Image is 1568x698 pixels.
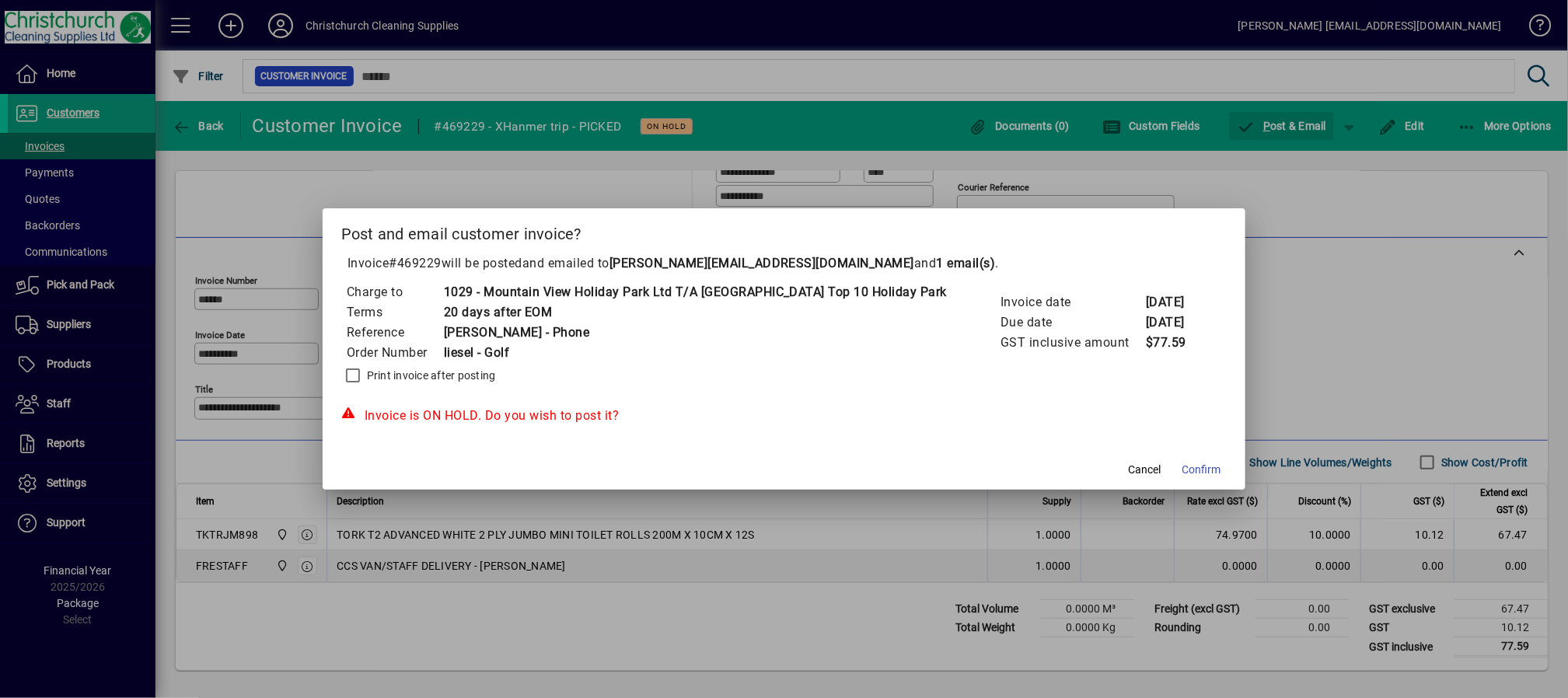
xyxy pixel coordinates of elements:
[341,254,1228,273] p: Invoice will be posted .
[1000,292,1145,312] td: Invoice date
[346,323,443,343] td: Reference
[443,302,948,323] td: 20 days after EOM
[937,256,996,270] b: 1 email(s)
[1145,292,1207,312] td: [DATE]
[1000,333,1145,353] td: GST inclusive amount
[346,302,443,323] td: Terms
[609,256,915,270] b: [PERSON_NAME][EMAIL_ADDRESS][DOMAIN_NAME]
[389,256,442,270] span: #469229
[346,282,443,302] td: Charge to
[346,343,443,363] td: Order Number
[1000,312,1145,333] td: Due date
[443,343,948,363] td: liesel - Golf
[1182,462,1221,478] span: Confirm
[1145,333,1207,353] td: $77.59
[341,407,1228,425] div: Invoice is ON HOLD. Do you wish to post it?
[1145,312,1207,333] td: [DATE]
[522,256,996,270] span: and emailed to
[1175,455,1227,483] button: Confirm
[1119,455,1169,483] button: Cancel
[914,256,996,270] span: and
[443,282,948,302] td: 1029 - Mountain View Holiday Park Ltd T/A [GEOGRAPHIC_DATA] Top 10 Holiday Park
[364,368,496,383] label: Print invoice after posting
[1128,462,1161,478] span: Cancel
[443,323,948,343] td: [PERSON_NAME] - Phone
[323,208,1246,253] h2: Post and email customer invoice?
